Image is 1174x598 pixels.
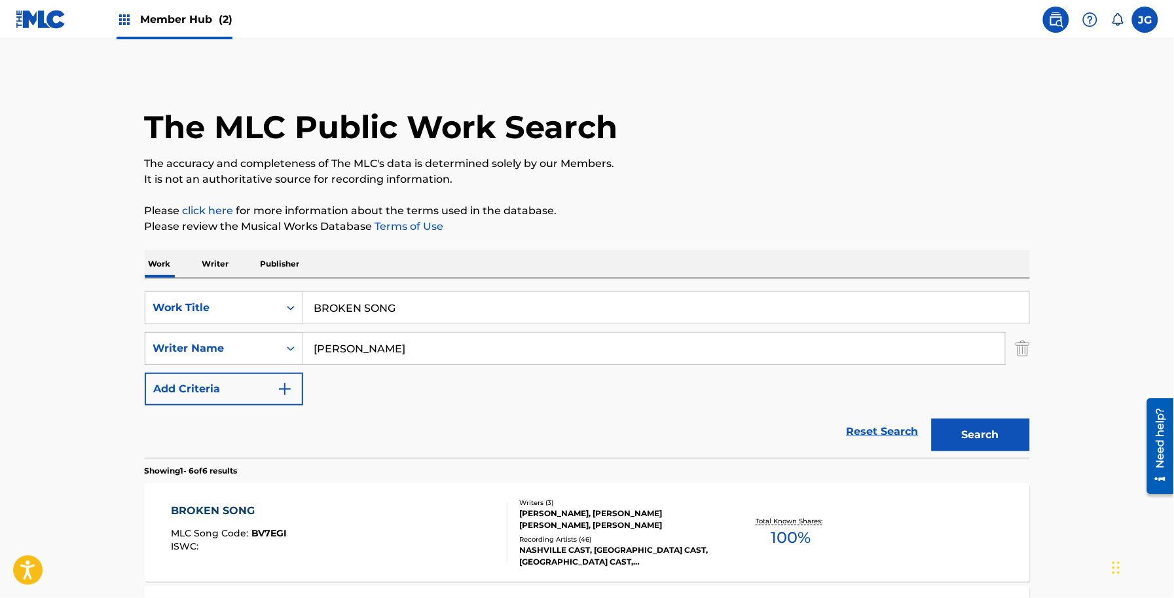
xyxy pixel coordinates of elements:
p: Please review the Musical Works Database [145,219,1030,234]
img: 9d2ae6d4665cec9f34b9.svg [277,381,293,397]
div: Work Title [153,300,271,316]
div: Drag [1112,548,1120,588]
img: search [1048,12,1064,28]
span: BV7EGI [251,527,287,539]
div: User Menu [1132,7,1158,33]
p: Work [145,250,175,278]
div: BROKEN SONG [171,503,287,519]
iframe: Chat Widget [1109,535,1174,598]
form: Search Form [145,291,1030,458]
p: Publisher [257,250,304,278]
button: Search [932,419,1030,451]
div: Help [1077,7,1103,33]
img: Delete Criterion [1016,332,1030,365]
span: 100 % [771,526,811,550]
p: Writer [198,250,233,278]
p: Showing 1 - 6 of 6 results [145,465,238,477]
h1: The MLC Public Work Search [145,107,618,147]
button: Add Criteria [145,373,303,405]
div: Recording Artists ( 46 ) [520,534,718,544]
p: Total Known Shares: [756,516,826,526]
iframe: Resource Center [1137,394,1174,499]
div: Writers ( 3 ) [520,498,718,508]
p: It is not an authoritative source for recording information. [145,172,1030,187]
a: Terms of Use [373,220,444,233]
a: Public Search [1043,7,1069,33]
img: Top Rightsholders [117,12,132,28]
span: (2) [219,13,232,26]
div: Notifications [1111,13,1124,26]
div: NASHVILLE CAST, [GEOGRAPHIC_DATA] CAST, [GEOGRAPHIC_DATA] CAST, [GEOGRAPHIC_DATA] CAST [FEAT. [PE... [520,544,718,568]
span: MLC Song Code : [171,527,251,539]
span: Member Hub [140,12,232,27]
a: Reset Search [840,417,925,446]
span: ISWC : [171,540,202,552]
img: help [1082,12,1098,28]
img: MLC Logo [16,10,66,29]
div: [PERSON_NAME], [PERSON_NAME] [PERSON_NAME], [PERSON_NAME] [520,508,718,531]
a: click here [183,204,234,217]
div: Writer Name [153,341,271,356]
p: Please for more information about the terms used in the database. [145,203,1030,219]
p: The accuracy and completeness of The MLC's data is determined solely by our Members. [145,156,1030,172]
a: BROKEN SONGMLC Song Code:BV7EGIISWC:Writers (3)[PERSON_NAME], [PERSON_NAME] [PERSON_NAME], [PERSO... [145,483,1030,582]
